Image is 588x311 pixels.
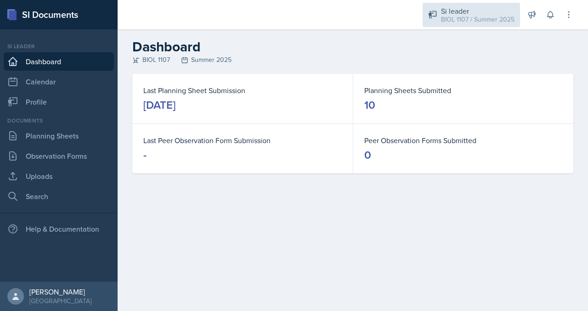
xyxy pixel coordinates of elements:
[4,220,114,238] div: Help & Documentation
[132,55,573,65] div: BIOL 1107 Summer 2025
[441,6,514,17] div: Si leader
[4,117,114,125] div: Documents
[4,187,114,205] a: Search
[4,42,114,50] div: Si leader
[364,85,562,96] dt: Planning Sheets Submitted
[441,15,514,24] div: BIOL 1107 / Summer 2025
[29,287,91,296] div: [PERSON_NAME]
[4,52,114,71] a: Dashboard
[364,98,375,112] div: 10
[4,72,114,91] a: Calendar
[364,148,371,162] div: 0
[364,135,562,146] dt: Peer Observation Forms Submitted
[4,127,114,145] a: Planning Sheets
[4,147,114,165] a: Observation Forms
[132,39,573,55] h2: Dashboard
[143,98,175,112] div: [DATE]
[29,296,91,305] div: [GEOGRAPHIC_DATA]
[4,167,114,185] a: Uploads
[143,148,147,162] div: -
[143,135,342,146] dt: Last Peer Observation Form Submission
[4,93,114,111] a: Profile
[143,85,342,96] dt: Last Planning Sheet Submission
